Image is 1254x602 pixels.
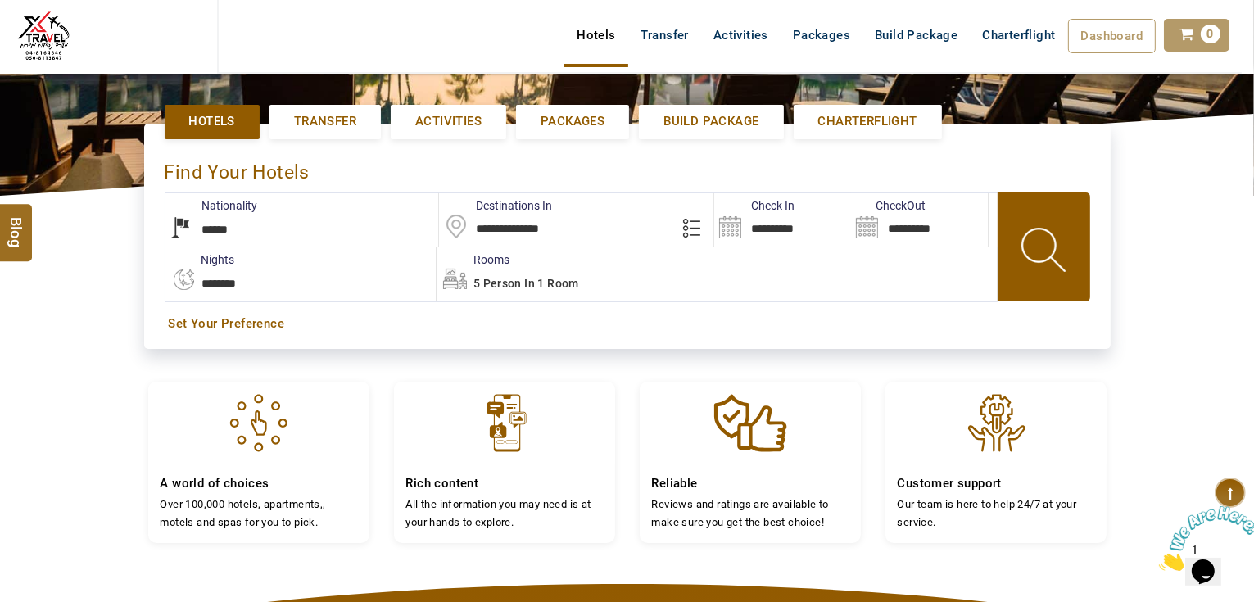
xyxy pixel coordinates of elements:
a: Charterflight [794,105,942,138]
span: 5 Person in 1 Room [473,277,579,290]
img: Chat attention grabber [7,7,108,71]
label: Rooms [437,251,509,268]
label: Destinations In [439,197,552,214]
a: Build Package [639,105,783,138]
a: Packages [781,19,862,52]
span: Build Package [663,113,758,130]
input: Search [851,193,988,247]
span: 1 [7,7,13,20]
a: Hotels [564,19,627,52]
span: Packages [541,113,604,130]
span: Transfer [294,113,356,130]
span: Blog [6,216,27,230]
input: Search [714,193,851,247]
a: Charterflight [970,19,1067,52]
p: Our team is here to help 24/7 at your service. [898,496,1094,531]
a: Transfer [269,105,381,138]
label: Check In [714,197,795,214]
label: Nationality [165,197,258,214]
a: Build Package [862,19,970,52]
span: Charterflight [818,113,917,130]
a: Set Your Preference [169,315,1086,333]
h4: Customer support [898,476,1094,491]
label: CheckOut [851,197,926,214]
span: Activities [415,113,482,130]
a: Activities [391,105,506,138]
p: Reviews and ratings are available to make sure you get the best choice! [652,496,849,531]
a: Activities [701,19,781,52]
h4: Reliable [652,476,849,491]
a: Transfer [628,19,701,52]
h4: Rich content [406,476,603,491]
img: The Royal Line Holidays [12,7,75,69]
a: Packages [516,105,629,138]
a: Hotels [165,105,260,138]
span: Charterflight [982,28,1055,43]
p: All the information you may need is at your hands to explore. [406,496,603,531]
div: Find Your Hotels [165,144,1090,192]
a: 0 [1164,19,1229,52]
iframe: chat widget [1152,500,1254,577]
label: nights [165,251,235,268]
p: Over 100,000 hotels, apartments,, motels and spas for you to pick. [161,496,357,531]
span: Hotels [189,113,235,130]
h4: A world of choices [161,476,357,491]
span: 0 [1201,25,1220,43]
span: Dashboard [1081,29,1143,43]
